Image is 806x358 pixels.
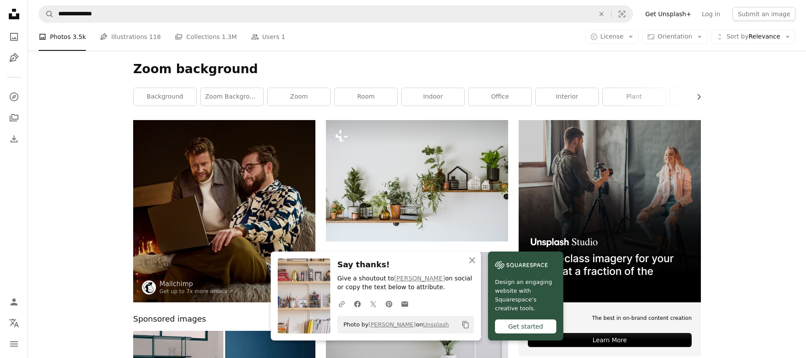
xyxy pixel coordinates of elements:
a: Log in [696,7,725,21]
a: [PERSON_NAME] [394,275,445,282]
span: 118 [149,32,161,42]
a: Home — Unsplash [5,5,23,25]
a: Illustrations [5,49,23,67]
button: Sort byRelevance [711,30,795,44]
button: Copy to clipboard [458,317,473,332]
a: Collections [5,109,23,127]
a: zoom [268,88,330,106]
a: Get Unsplash+ [640,7,696,21]
h1: Zoom background [133,61,701,77]
a: Users 1 [251,23,286,51]
span: Design an engaging website with Squarespace’s creative tools. [495,278,556,313]
button: Language [5,314,23,332]
a: background [134,88,196,106]
button: Menu [5,335,23,353]
button: Visual search [612,6,633,22]
div: Get started [495,319,556,333]
a: Log in / Sign up [5,293,23,311]
a: The best in on-brand content creationLearn More [519,120,701,356]
img: Go to Mailchimp's profile [142,280,156,294]
a: Explore [5,88,23,106]
p: Give a shoutout to on social or copy the text below to attribute. [337,275,474,292]
a: home [670,88,732,106]
a: Two men looking at a laptop near a fireplace [133,207,315,215]
img: file-1715651741414-859baba4300dimage [519,120,701,302]
a: Share on Twitter [365,295,381,312]
img: a shelf filled with potted plants on top of a white wall [326,120,508,241]
span: The best in on-brand content creation [592,315,692,322]
div: Learn More [528,333,692,347]
h3: Say thanks! [337,259,474,271]
button: Search Unsplash [39,6,54,22]
a: office [469,88,531,106]
button: scroll list to the right [691,88,701,106]
a: Share on Pinterest [381,295,397,312]
a: Unsplash [423,321,449,328]
a: zoom background office [201,88,263,106]
span: License [601,33,624,40]
form: Find visuals sitewide [39,5,633,23]
button: License [585,30,639,44]
a: Photos [5,28,23,46]
a: Design an engaging website with Squarespace’s creative tools.Get started [488,252,563,340]
img: file-1606177908946-d1eed1cbe4f5image [495,259,548,272]
a: [PERSON_NAME] [368,321,416,328]
a: room [335,88,397,106]
a: interior [536,88,598,106]
a: Download History [5,130,23,148]
img: Two men looking at a laptop near a fireplace [133,120,315,302]
a: Share on Facebook [350,295,365,312]
button: Orientation [642,30,707,44]
a: indoor [402,88,464,106]
span: 1.3M [222,32,237,42]
span: Relevance [726,32,780,41]
a: Collections 1.3M [175,23,237,51]
span: 1 [281,32,285,42]
button: Submit an image [732,7,795,21]
a: Mailchimp [159,280,233,288]
a: Illustrations 118 [100,23,161,51]
a: plant [603,88,665,106]
span: Photo by on [339,318,449,332]
span: Orientation [658,33,692,40]
a: Share over email [397,295,413,312]
button: Clear [592,6,611,22]
a: a shelf filled with potted plants on top of a white wall [326,177,508,184]
a: Get up to 7x more orders ↗ [159,288,233,294]
span: Sponsored images [133,313,206,326]
span: Sort by [726,33,748,40]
